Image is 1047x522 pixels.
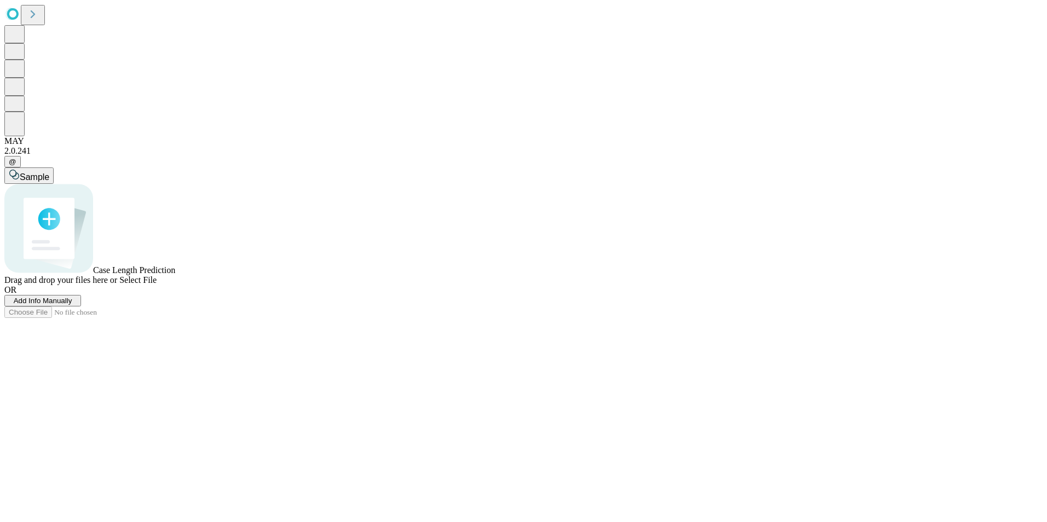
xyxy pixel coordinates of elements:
button: Add Info Manually [4,295,81,306]
span: @ [9,158,16,166]
span: Drag and drop your files here or [4,275,117,285]
span: Sample [20,172,49,182]
div: 2.0.241 [4,146,1043,156]
span: Add Info Manually [14,297,72,305]
button: @ [4,156,21,167]
button: Sample [4,167,54,184]
span: Case Length Prediction [93,265,175,275]
span: OR [4,285,16,294]
span: Select File [119,275,157,285]
div: MAY [4,136,1043,146]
